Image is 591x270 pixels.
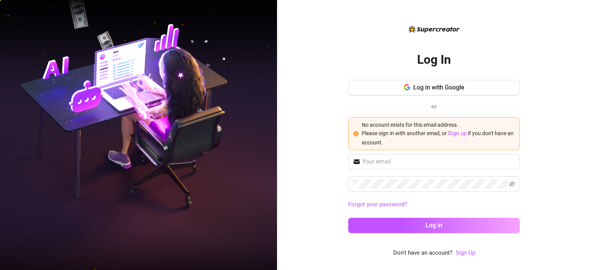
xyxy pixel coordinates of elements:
h2: Log In [417,52,451,68]
span: No account exists for this email address. Please sign in with another email, or if you don't have... [362,122,514,146]
button: Log in with Google [348,80,520,95]
img: logo-BBDzfeDw.svg [409,26,460,33]
span: Log in with Google [413,84,464,91]
span: or [431,103,437,110]
input: Your email [362,157,515,166]
a: Sign Up [456,249,475,256]
a: Forgot your password? [348,200,520,209]
a: Sign Up [456,248,475,258]
button: Log in [348,218,520,233]
span: Don't have an account? [393,248,452,258]
span: eye-invisible [509,181,515,187]
a: Sign up [448,130,467,137]
span: Log in [426,222,442,229]
a: Forgot your password? [348,201,407,208]
span: exclamation-circle [353,131,359,136]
